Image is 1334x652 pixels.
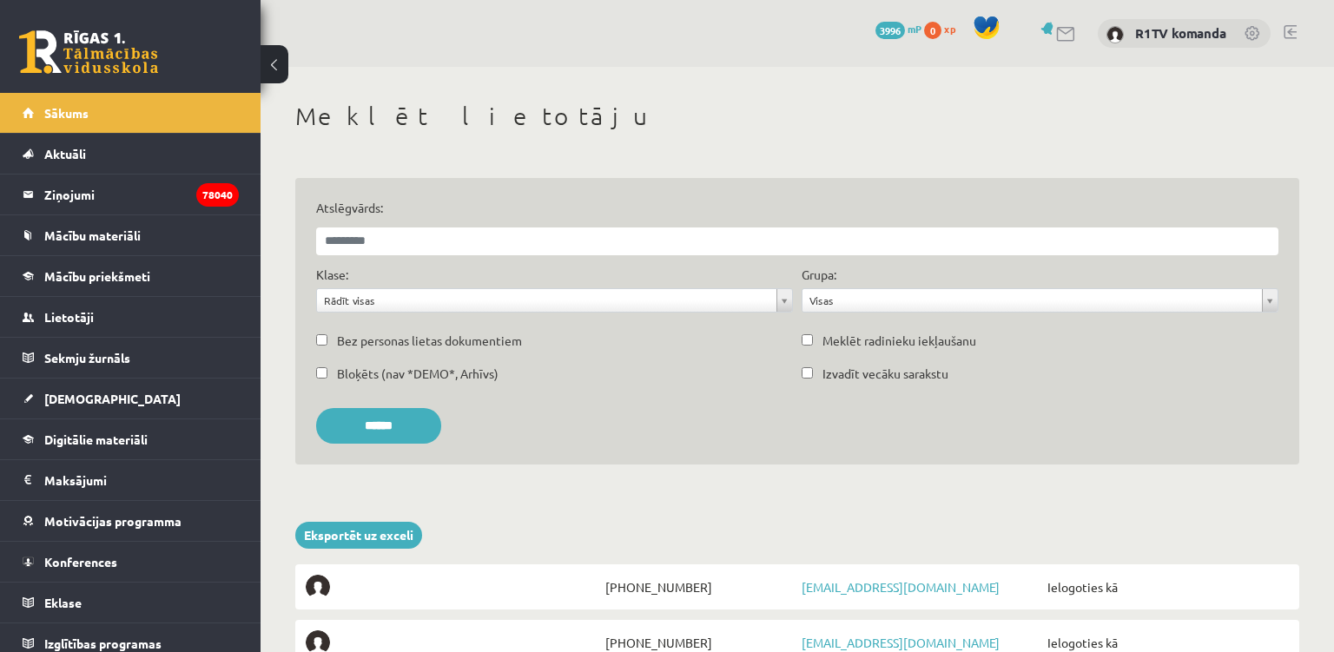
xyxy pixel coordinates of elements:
label: Bez personas lietas dokumentiem [337,332,522,350]
span: Digitālie materiāli [44,431,148,447]
a: Maksājumi [23,460,239,500]
a: R1TV komanda [1135,24,1226,42]
span: Mācību materiāli [44,227,141,243]
span: [PHONE_NUMBER] [601,575,797,599]
a: Mācību materiāli [23,215,239,255]
span: Eklase [44,595,82,610]
span: Motivācijas programma [44,513,182,529]
a: Mācību priekšmeti [23,256,239,296]
label: Klase: [316,266,348,284]
span: Aktuāli [44,146,86,161]
label: Grupa: [802,266,836,284]
a: 0 xp [924,22,964,36]
a: Lietotāji [23,297,239,337]
a: Motivācijas programma [23,501,239,541]
span: Konferences [44,554,117,570]
span: Lietotāji [44,309,94,325]
span: Ielogoties kā [1043,575,1289,599]
label: Atslēgvārds: [316,199,1278,217]
img: R1TV komanda [1106,26,1124,43]
span: [DEMOGRAPHIC_DATA] [44,391,181,406]
span: Mācību priekšmeti [44,268,150,284]
span: Izglītības programas [44,636,162,651]
span: 0 [924,22,941,39]
a: [DEMOGRAPHIC_DATA] [23,379,239,418]
span: Visas [809,289,1255,312]
span: mP [908,22,921,36]
i: 78040 [196,183,239,207]
legend: Ziņojumi [44,175,239,214]
a: Sākums [23,93,239,133]
span: xp [944,22,955,36]
label: Bloķēts (nav *DEMO*, Arhīvs) [337,365,499,383]
a: Digitālie materiāli [23,419,239,459]
a: Visas [802,289,1278,312]
span: Sākums [44,105,89,121]
span: Rādīt visas [324,289,769,312]
a: Rādīt visas [317,289,792,312]
a: Sekmju žurnāls [23,338,239,378]
label: Izvadīt vecāku sarakstu [822,365,948,383]
a: Aktuāli [23,134,239,174]
h1: Meklēt lietotāju [295,102,1299,131]
a: Ziņojumi78040 [23,175,239,214]
label: Meklēt radinieku iekļaušanu [822,332,976,350]
span: 3996 [875,22,905,39]
a: Rīgas 1. Tālmācības vidusskola [19,30,158,74]
a: Eklase [23,583,239,622]
a: Konferences [23,542,239,582]
a: Eksportēt uz exceli [295,522,422,549]
span: Sekmju žurnāls [44,350,130,366]
legend: Maksājumi [44,460,239,500]
a: [EMAIL_ADDRESS][DOMAIN_NAME] [802,635,1000,650]
a: [EMAIL_ADDRESS][DOMAIN_NAME] [802,579,1000,595]
a: 3996 mP [875,22,921,36]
